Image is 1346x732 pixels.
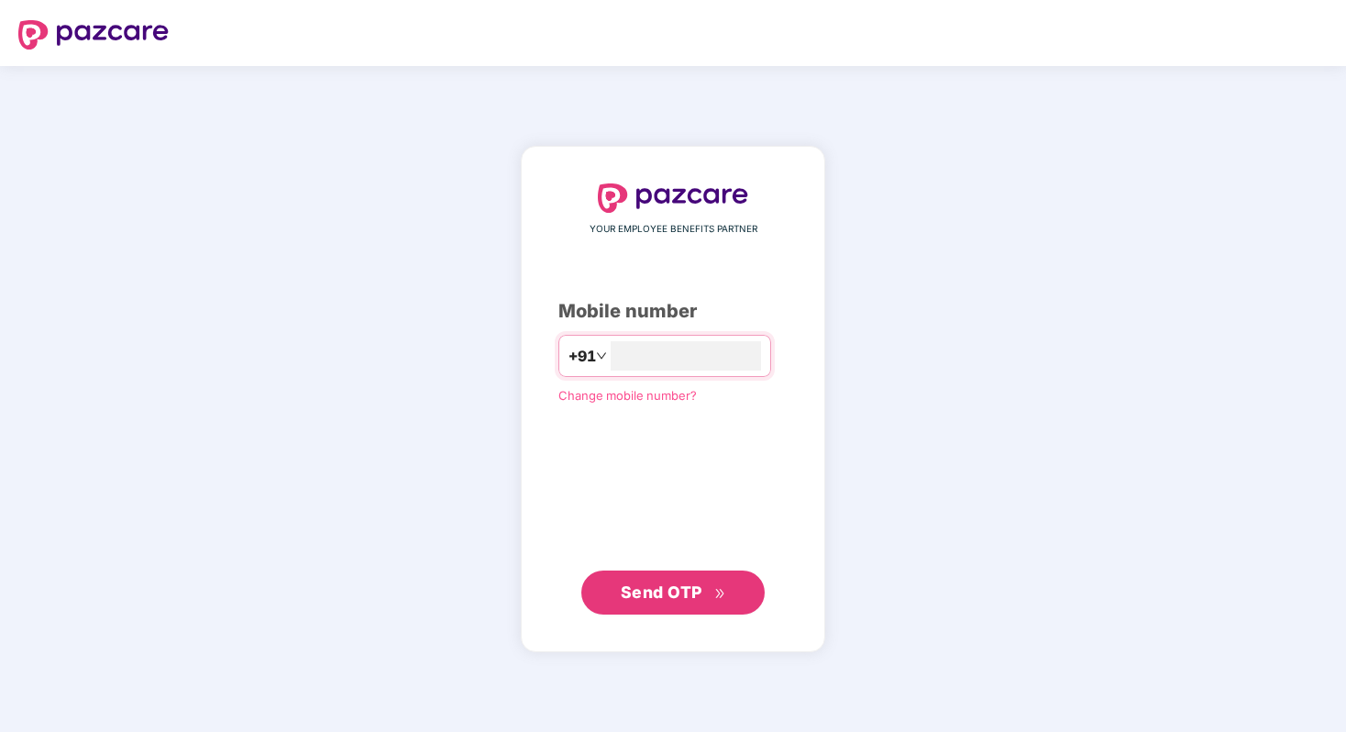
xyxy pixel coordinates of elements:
[568,345,596,368] span: +91
[581,571,765,615] button: Send OTPdouble-right
[558,297,788,326] div: Mobile number
[598,183,748,213] img: logo
[18,20,169,50] img: logo
[590,222,757,237] span: YOUR EMPLOYEE BENEFITS PARTNER
[714,588,726,600] span: double-right
[621,582,702,602] span: Send OTP
[596,350,607,361] span: down
[558,388,697,403] a: Change mobile number?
